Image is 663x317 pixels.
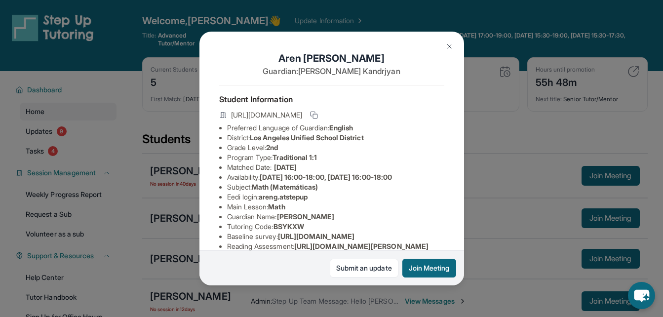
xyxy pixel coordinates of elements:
[329,123,353,132] span: English
[274,163,297,171] span: [DATE]
[273,222,304,231] span: BSYKXW
[227,192,444,202] li: Eedi login :
[227,182,444,192] li: Subject :
[227,241,444,251] li: Reading Assessment :
[308,109,320,121] button: Copy link
[278,232,354,240] span: [URL][DOMAIN_NAME]
[250,133,363,142] span: Los Angeles Unified School District
[402,259,456,277] button: Join Meeting
[277,212,335,221] span: [PERSON_NAME]
[227,153,444,162] li: Program Type:
[227,123,444,133] li: Preferred Language of Guardian:
[227,143,444,153] li: Grade Level:
[273,153,317,161] span: Traditional 1:1
[445,42,453,50] img: Close Icon
[268,202,285,211] span: Math
[227,133,444,143] li: District:
[227,202,444,212] li: Main Lesson :
[330,259,398,277] a: Submit an update
[294,242,429,250] span: [URL][DOMAIN_NAME][PERSON_NAME]
[227,172,444,182] li: Availability:
[219,93,444,105] h4: Student Information
[231,110,302,120] span: [URL][DOMAIN_NAME]
[227,232,444,241] li: Baseline survey :
[219,65,444,77] p: Guardian: [PERSON_NAME] Kandrjyan
[227,212,444,222] li: Guardian Name :
[252,183,318,191] span: Math (Matemáticas)
[227,222,444,232] li: Tutoring Code :
[266,143,278,152] span: 2nd
[260,173,392,181] span: [DATE] 16:00-18:00, [DATE] 16:00-18:00
[628,282,655,309] button: chat-button
[219,51,444,65] h1: Aren [PERSON_NAME]
[227,162,444,172] li: Matched Date:
[259,193,308,201] span: areng.atstepup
